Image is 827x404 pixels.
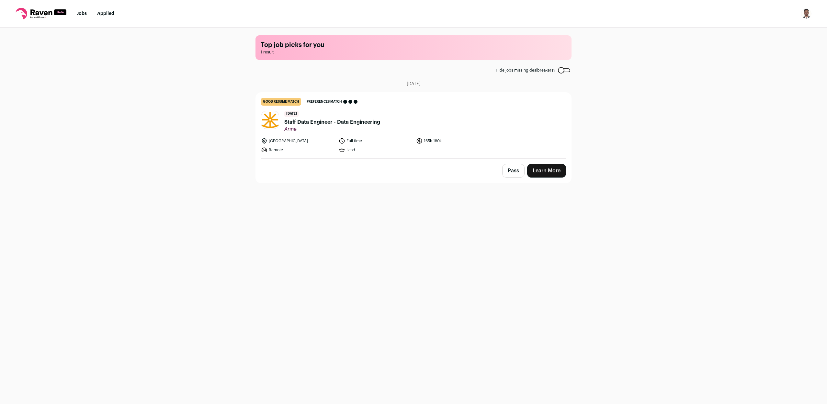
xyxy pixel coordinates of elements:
div: good resume match [261,98,301,106]
span: Hide jobs missing dealbreakers? [496,68,555,73]
span: Preferences match [307,98,342,105]
img: 19209835-medium_jpg [801,8,811,19]
li: Remote [261,147,335,153]
span: 1 result [261,50,566,55]
a: Learn More [527,164,566,178]
button: Open dropdown [801,8,811,19]
img: 30f6334ed6e6d1e8156f6796affd3a42c014bf45892c763aca156e77a75340a1.jpg [261,112,279,128]
li: [GEOGRAPHIC_DATA] [261,138,335,144]
a: Applied [97,11,114,16]
span: [DATE] [284,111,299,117]
h1: Top job picks for you [261,40,566,50]
a: Jobs [77,11,87,16]
li: Full time [339,138,413,144]
span: Arine [284,126,380,133]
span: [DATE] [407,81,421,87]
span: Staff Data Engineer - Data Engineering [284,118,380,126]
button: Pass [502,164,525,178]
li: 165k-180k [416,138,490,144]
li: Lead [339,147,413,153]
a: good resume match Preferences match [DATE] Staff Data Engineer - Data Engineering Arine [GEOGRAPH... [256,93,571,158]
